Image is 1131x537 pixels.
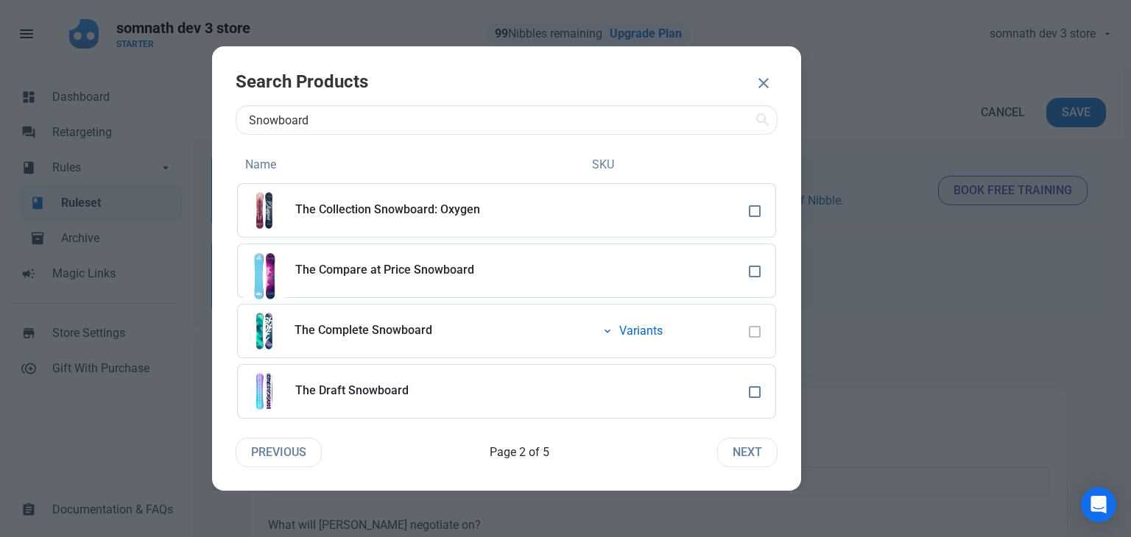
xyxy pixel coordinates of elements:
[244,371,285,412] img: Product Thumbnail Image
[1081,487,1116,522] div: Open Intercom Messenger
[322,444,717,461] div: Page 2 of 5
[251,444,306,461] span: Previous
[236,70,743,93] h2: Search Products
[244,310,285,352] img: Product Thumbnail Image
[295,203,586,216] p: The Collection Snowboard: Oxygen
[245,156,276,174] span: Name
[295,384,586,397] p: The Draft Snowboard
[717,438,778,467] button: Next
[244,250,285,302] img: Product Thumbnail Image
[733,444,762,461] span: Next
[593,316,675,346] button: Variants
[295,263,586,277] p: The Compare at Price Snowboard
[592,156,614,174] span: SKU
[236,438,322,467] button: Previous
[244,190,285,231] img: Product Thumbnail Image
[619,322,663,340] span: Variants
[295,324,582,337] p: The Complete Snowboard
[236,105,778,135] input: Product, variants, etc...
